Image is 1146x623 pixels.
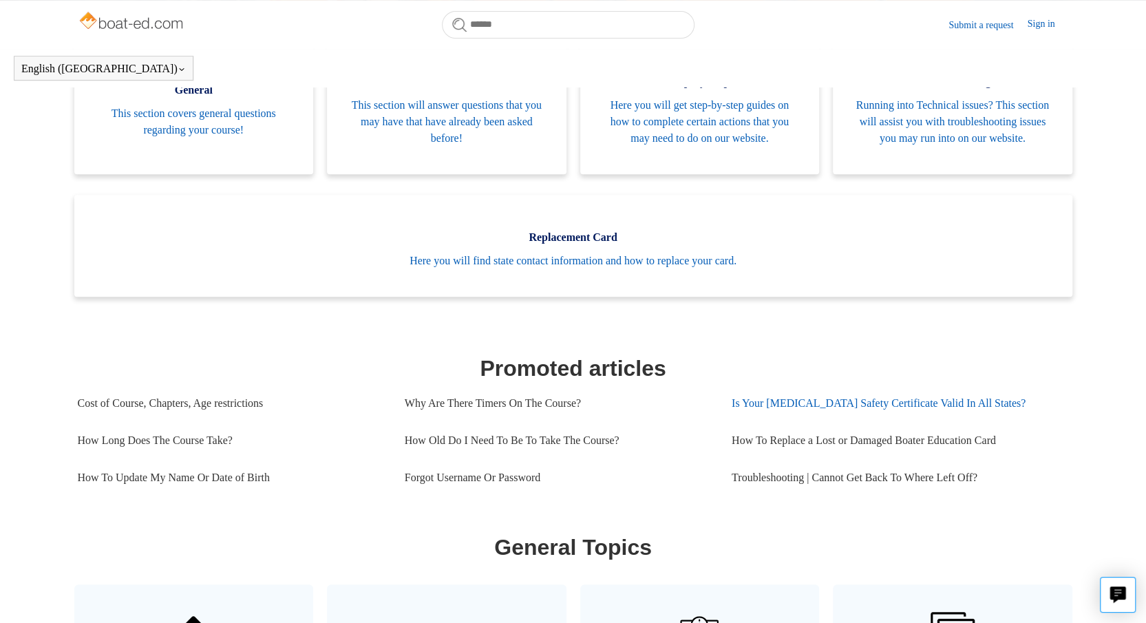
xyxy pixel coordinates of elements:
[442,11,694,39] input: Search
[732,385,1059,422] a: Is Your [MEDICAL_DATA] Safety Certificate Valid In All States?
[327,39,566,174] a: FAQ This section will answer questions that you may have that have already been asked before!
[948,18,1027,32] a: Submit a request
[853,97,1052,147] span: Running into Technical issues? This section will assist you with troubleshooting issues you may r...
[95,82,293,98] span: General
[580,39,820,174] a: Step-by-Step Here you will get step-by-step guides on how to complete certain actions that you ma...
[405,459,711,496] a: Forgot Username Or Password
[601,97,799,147] span: Here you will get step-by-step guides on how to complete certain actions that you may need to do ...
[732,459,1059,496] a: Troubleshooting | Cannot Get Back To Where Left Off?
[74,195,1072,297] a: Replacement Card Here you will find state contact information and how to replace your card.
[78,531,1069,564] h1: General Topics
[833,39,1072,174] a: Troubleshooting Running into Technical issues? This section will assist you with troubleshooting ...
[78,459,384,496] a: How To Update My Name Or Date of Birth
[348,97,546,147] span: This section will answer questions that you may have that have already been asked before!
[1100,577,1136,613] button: Live chat
[95,253,1052,269] span: Here you will find state contact information and how to replace your card.
[78,8,187,36] img: Boat-Ed Help Center home page
[95,229,1052,246] span: Replacement Card
[1027,17,1068,33] a: Sign in
[405,385,711,422] a: Why Are There Timers On The Course?
[21,63,186,75] button: English ([GEOGRAPHIC_DATA])
[95,105,293,138] span: This section covers general questions regarding your course!
[74,39,314,174] a: General This section covers general questions regarding your course!
[405,422,711,459] a: How Old Do I Need To Be To Take The Course?
[78,352,1069,385] h1: Promoted articles
[78,385,384,422] a: Cost of Course, Chapters, Age restrictions
[732,422,1059,459] a: How To Replace a Lost or Damaged Boater Education Card
[78,422,384,459] a: How Long Does The Course Take?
